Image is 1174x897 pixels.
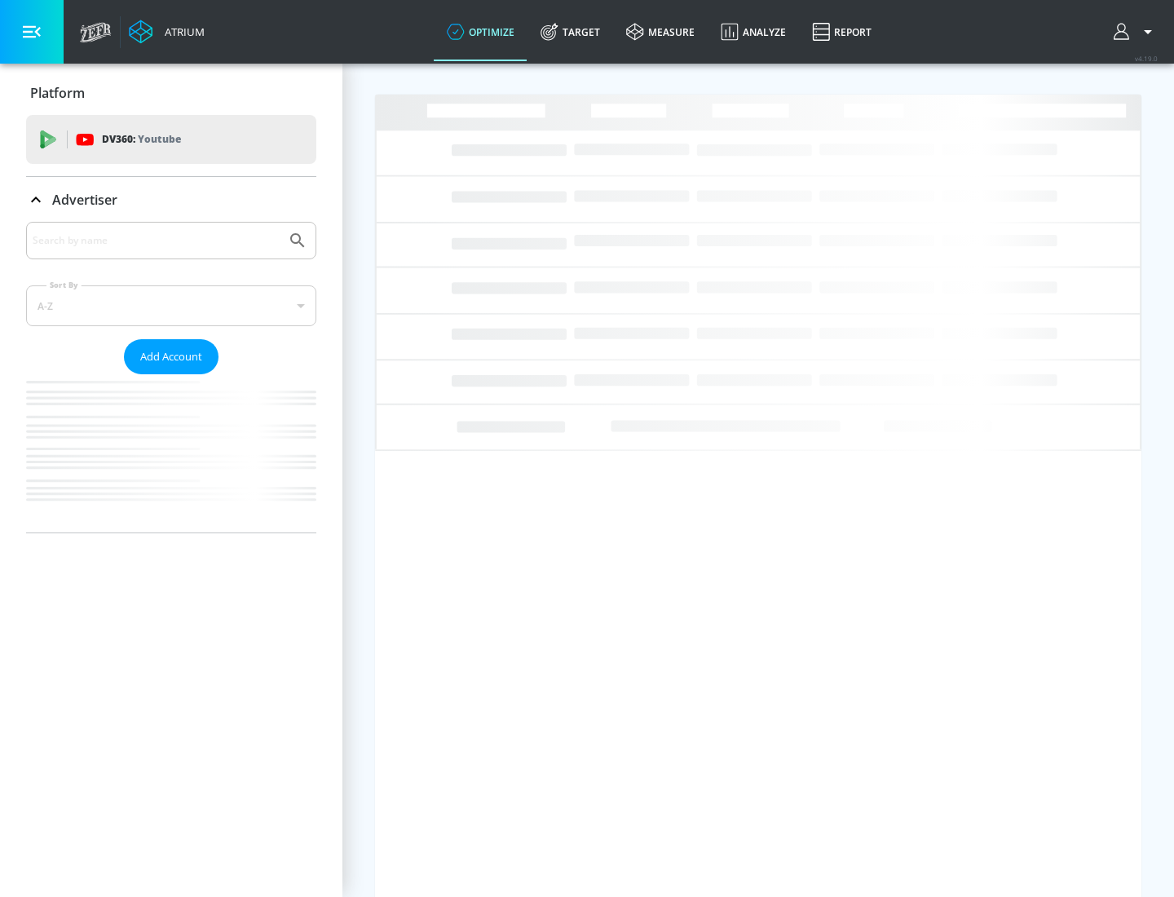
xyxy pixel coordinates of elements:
p: Platform [30,84,85,102]
div: Advertiser [26,222,316,532]
div: Advertiser [26,177,316,223]
p: Youtube [138,130,181,148]
span: v 4.19.0 [1135,54,1158,63]
input: Search by name [33,230,280,251]
p: DV360: [102,130,181,148]
div: A-Z [26,285,316,326]
a: measure [613,2,708,61]
a: optimize [434,2,527,61]
div: Platform [26,70,316,116]
nav: list of Advertiser [26,374,316,532]
div: DV360: Youtube [26,115,316,164]
a: Target [527,2,613,61]
a: Analyze [708,2,799,61]
label: Sort By [46,280,82,290]
div: Atrium [158,24,205,39]
a: Atrium [129,20,205,44]
button: Add Account [124,339,218,374]
span: Add Account [140,347,202,366]
a: Report [799,2,885,61]
p: Advertiser [52,191,117,209]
